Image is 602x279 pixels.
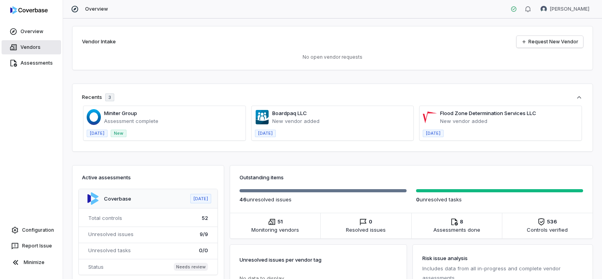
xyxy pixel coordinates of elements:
h3: Active assessments [82,173,214,181]
h3: Outstanding items [240,173,583,181]
img: logo-D7KZi-bG.svg [10,6,48,14]
a: Vendors [2,40,61,54]
button: Report Issue [3,239,59,253]
a: Boardpaq LLC [272,110,307,116]
a: Overview [2,24,61,39]
span: Overview [85,6,108,12]
h3: Risk issue analysis [422,254,583,262]
a: Miniter Group [104,110,137,116]
span: Monitoring vendors [251,226,299,234]
span: 46 [240,196,247,203]
span: Controls verified [527,226,568,234]
span: Resolved issues [346,226,386,234]
button: Recents3 [82,93,583,101]
a: Request New Vendor [517,36,583,48]
span: Assessments done [433,226,480,234]
img: Shannon LeBlanc avatar [541,6,547,12]
a: Configuration [3,223,59,237]
span: 0 [369,218,372,226]
a: Coverbase [104,195,131,202]
p: unresolved task s [416,195,583,203]
h2: Vendor Intake [82,38,116,46]
p: Unresolved issues per vendor tag [240,254,321,265]
div: Recents [82,93,114,101]
button: Minimize [3,255,59,270]
span: 8 [460,218,463,226]
p: unresolved issue s [240,195,407,203]
a: Assessments [2,56,61,70]
p: No open vendor requests [82,54,583,60]
span: 0 [416,196,420,203]
span: 51 [277,218,283,226]
button: Shannon LeBlanc avatar[PERSON_NAME] [536,3,594,15]
a: Flood Zone Determination Services LLC [440,110,536,116]
span: 536 [547,218,557,226]
span: [PERSON_NAME] [550,6,589,12]
span: 3 [108,95,111,100]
